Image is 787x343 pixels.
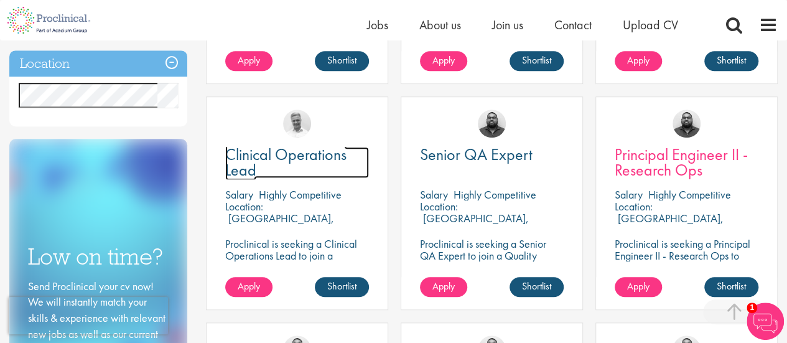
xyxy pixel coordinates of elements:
span: Location: [225,199,263,214]
a: Clinical Operations Lead [225,147,369,178]
p: Highly Competitive [454,187,536,202]
span: 1 [747,303,757,313]
iframe: reCAPTCHA [9,297,168,334]
a: Principal Engineer II - Research Ops [615,147,758,178]
span: Apply [238,54,260,67]
span: Salary [615,187,643,202]
span: Apply [432,54,455,67]
p: Highly Competitive [259,187,342,202]
a: Shortlist [704,51,758,71]
a: Apply [225,277,272,297]
a: Shortlist [510,277,564,297]
a: Apply [615,51,662,71]
a: Join us [492,17,523,33]
span: Apply [627,280,650,293]
img: Ashley Bennett [478,110,506,138]
p: [GEOGRAPHIC_DATA], [GEOGRAPHIC_DATA] [615,211,724,237]
span: Apply [238,280,260,293]
a: Shortlist [315,51,369,71]
a: Upload CV [623,17,678,33]
img: Joshua Bye [283,110,311,138]
img: Ashley Bennett [673,110,701,138]
p: [GEOGRAPHIC_DATA], [GEOGRAPHIC_DATA] [225,211,334,237]
p: Proclinical is seeking a Principal Engineer II - Research Ops to support external engineering pro... [615,238,758,309]
span: Salary [420,187,448,202]
a: Senior QA Expert [420,147,564,162]
a: Shortlist [704,277,758,297]
p: Highly Competitive [648,187,731,202]
h3: Low on time? [28,245,169,269]
a: Jobs [367,17,388,33]
span: Location: [420,199,458,214]
h3: Location [9,50,187,77]
a: Shortlist [510,51,564,71]
p: Proclinical is seeking a Senior QA Expert to join a Quality Operations team in [GEOGRAPHIC_DATA],... [420,238,564,297]
a: Apply [420,277,467,297]
a: Apply [225,51,272,71]
a: About us [419,17,461,33]
p: [GEOGRAPHIC_DATA], [GEOGRAPHIC_DATA] [420,211,529,237]
span: Location: [615,199,653,214]
a: Shortlist [315,277,369,297]
a: Apply [615,277,662,297]
a: Apply [420,51,467,71]
span: Salary [225,187,253,202]
span: Senior QA Expert [420,144,533,165]
a: Contact [554,17,592,33]
span: Clinical Operations Lead [225,144,347,181]
span: Apply [432,280,455,293]
img: Chatbot [747,303,784,340]
p: Proclinical is seeking a Clinical Operations Lead to join a dynamic team in [GEOGRAPHIC_DATA]. [225,238,369,285]
span: Principal Engineer II - Research Ops [615,144,748,181]
span: Apply [627,54,650,67]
